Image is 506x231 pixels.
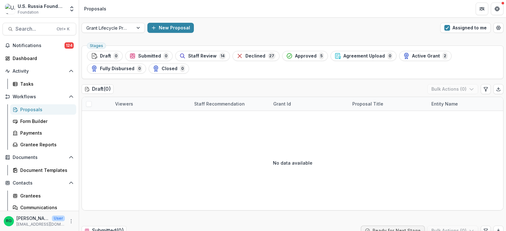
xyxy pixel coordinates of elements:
[55,26,71,33] div: Ctrl + K
[3,40,76,51] button: Notifications124
[3,23,76,35] button: Search...
[111,97,190,111] div: Viewers
[13,94,66,100] span: Workflows
[20,130,71,136] div: Payments
[330,51,397,61] button: Agreement Upload0
[10,79,76,89] a: Tasks
[493,23,503,33] button: Open table manager
[20,106,71,113] div: Proposals
[269,97,349,111] div: Grant Id
[10,139,76,150] a: Grantee Reports
[125,51,173,61] button: Submitted0
[100,66,134,71] span: Fully Disbursed
[295,53,317,59] span: Approved
[18,9,39,15] span: Foundation
[13,69,66,74] span: Activity
[13,155,66,160] span: Documents
[188,53,217,59] span: Staff Review
[245,53,265,59] span: Declined
[399,51,452,61] button: Active Grant2
[232,51,280,61] button: Declined27
[67,3,76,15] button: Open entity switcher
[164,52,169,59] span: 0
[440,23,491,33] button: Assigned to me
[16,215,49,222] p: [PERSON_NAME]
[491,3,503,15] button: Get Help
[18,3,65,9] div: U.S. Russia Foundation
[149,64,189,74] button: Closed0
[180,65,185,72] span: 0
[3,152,76,162] button: Open Documents
[412,53,440,59] span: Active Grant
[219,52,226,59] span: 14
[15,26,53,32] span: Search...
[175,51,230,61] button: Staff Review14
[442,52,447,59] span: 2
[20,118,71,125] div: Form Builder
[10,104,76,115] a: Proposals
[137,65,142,72] span: 0
[349,97,428,111] div: Proposal Title
[20,192,71,199] div: Grantees
[162,66,177,71] span: Closed
[269,100,295,107] div: Grant Id
[10,116,76,126] a: Form Builder
[476,3,488,15] button: Partners
[10,202,76,213] a: Communications
[387,52,392,59] span: 0
[16,222,65,227] p: [EMAIL_ADDRESS][DOMAIN_NAME]
[3,92,76,102] button: Open Workflows
[147,23,194,33] button: New Proposal
[138,53,161,59] span: Submitted
[282,51,328,61] button: Approved5
[481,84,491,94] button: Edit table settings
[10,165,76,175] a: Document Templates
[52,216,65,221] p: User
[65,42,74,49] span: 124
[190,100,249,107] div: Staff Recommendation
[13,43,65,48] span: Notifications
[87,64,146,74] button: Fully Disbursed0
[67,217,75,225] button: More
[84,5,106,12] div: Proposals
[190,97,269,111] div: Staff Recommendation
[10,191,76,201] a: Grantees
[5,4,15,14] img: U.S. Russia Foundation
[90,44,103,48] span: Stages
[273,160,312,166] p: No data available
[82,4,109,13] nav: breadcrumb
[20,167,71,173] div: Document Templates
[428,100,462,107] div: Entity Name
[114,52,119,59] span: 0
[10,128,76,138] a: Payments
[343,53,385,59] span: Agreement Upload
[3,66,76,76] button: Open Activity
[20,141,71,148] div: Grantee Reports
[20,204,71,211] div: Communications
[427,84,478,94] button: Bulk Actions (0)
[13,55,71,62] div: Dashboard
[349,100,387,107] div: Proposal Title
[319,52,324,59] span: 5
[87,51,123,61] button: Draft0
[268,52,275,59] span: 27
[20,81,71,87] div: Tasks
[100,53,111,59] span: Draft
[6,219,12,223] div: Ruslan Garipov
[3,53,76,64] a: Dashboard
[3,178,76,188] button: Open Contacts
[13,180,66,186] span: Contacts
[82,84,114,94] h2: Draft ( 0 )
[493,84,503,94] button: Export table data
[111,100,137,107] div: Viewers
